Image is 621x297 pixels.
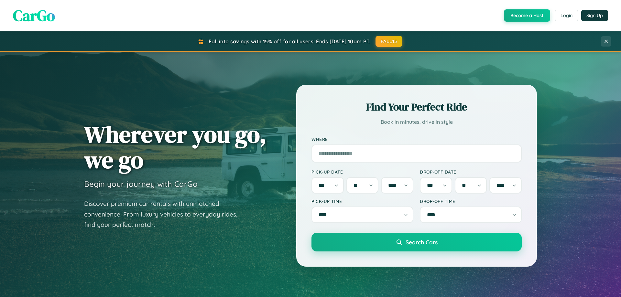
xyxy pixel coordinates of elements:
label: Pick-up Time [311,198,413,204]
label: Where [311,136,522,142]
button: Sign Up [581,10,608,21]
button: Login [555,10,578,21]
h3: Begin your journey with CarGo [84,179,198,189]
label: Drop-off Time [420,198,522,204]
p: Book in minutes, drive in style [311,117,522,127]
span: CarGo [13,5,55,26]
h2: Find Your Perfect Ride [311,100,522,114]
span: Fall into savings with 15% off for all users! Ends [DATE] 10am PT. [209,38,371,45]
label: Pick-up Date [311,169,413,175]
h1: Wherever you go, we go [84,122,267,173]
button: FALL15 [376,36,403,47]
label: Drop-off Date [420,169,522,175]
p: Discover premium car rentals with unmatched convenience. From luxury vehicles to everyday rides, ... [84,198,246,230]
button: Search Cars [311,233,522,251]
span: Search Cars [406,239,438,246]
button: Become a Host [504,9,550,22]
